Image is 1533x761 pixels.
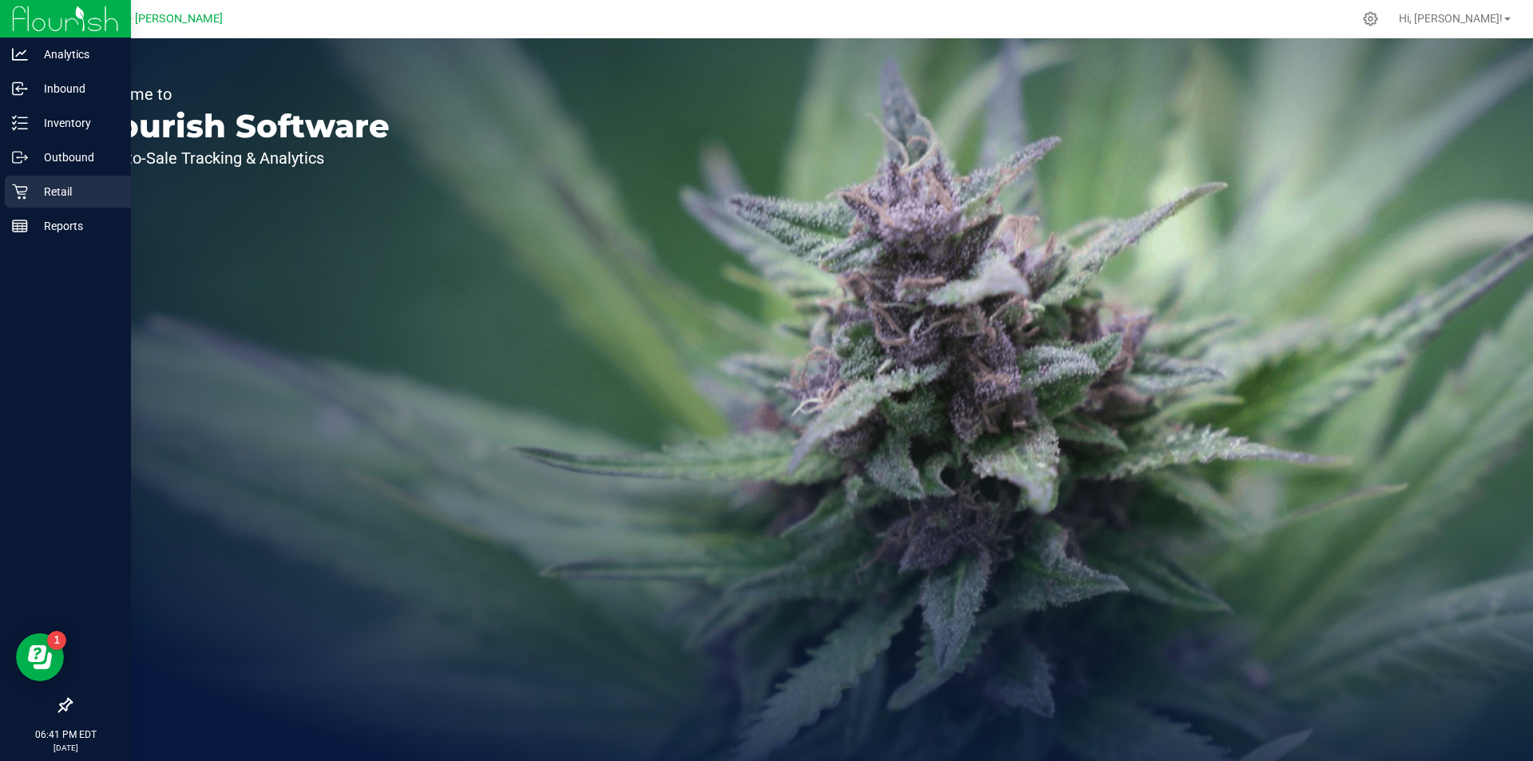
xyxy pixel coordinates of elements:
[28,182,124,201] p: Retail
[28,79,124,98] p: Inbound
[12,218,28,234] inline-svg: Reports
[86,110,390,142] p: Flourish Software
[12,46,28,62] inline-svg: Analytics
[104,12,223,26] span: GA1 - [PERSON_NAME]
[7,742,124,754] p: [DATE]
[1399,12,1503,25] span: Hi, [PERSON_NAME]!
[12,149,28,165] inline-svg: Outbound
[16,633,64,681] iframe: Resource center
[86,150,390,166] p: Seed-to-Sale Tracking & Analytics
[12,184,28,200] inline-svg: Retail
[7,727,124,742] p: 06:41 PM EDT
[28,113,124,133] p: Inventory
[28,216,124,236] p: Reports
[28,148,124,167] p: Outbound
[12,81,28,97] inline-svg: Inbound
[47,631,66,650] iframe: Resource center unread badge
[12,115,28,131] inline-svg: Inventory
[28,45,124,64] p: Analytics
[86,86,390,102] p: Welcome to
[1361,11,1380,26] div: Manage settings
